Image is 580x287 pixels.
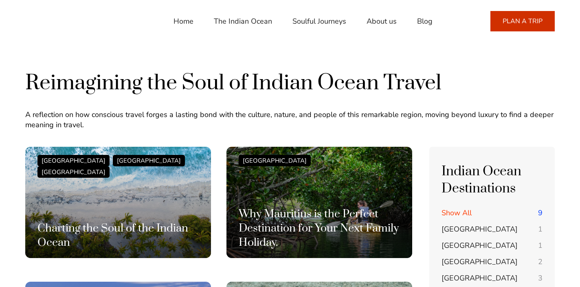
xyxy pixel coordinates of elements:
[442,273,518,283] span: [GEOGRAPHIC_DATA]
[37,155,110,166] div: [GEOGRAPHIC_DATA]
[442,224,543,234] a: [GEOGRAPHIC_DATA] 1
[239,207,400,250] h3: Why Mauritius is the Perfect Destination for Your Next Family Holiday.
[214,11,272,31] a: The Indian Ocean
[25,110,555,130] p: A reflection on how conscious travel forges a lasting bond with the culture, nature, and people o...
[113,155,185,166] div: [GEOGRAPHIC_DATA]
[442,208,543,218] a: Show All 9
[442,257,543,267] a: [GEOGRAPHIC_DATA] 2
[490,11,555,31] a: PLAN A TRIP
[292,11,346,31] a: Soulful Journeys
[417,11,433,31] a: Blog
[442,163,543,197] h4: Indian Ocean Destinations
[538,224,543,234] span: 1
[538,208,543,218] span: 9
[239,155,311,166] div: [GEOGRAPHIC_DATA]
[37,221,199,250] h3: Charting the Soul of the Indian Ocean
[37,166,110,178] div: [GEOGRAPHIC_DATA]
[442,208,472,218] span: Show All
[442,257,518,267] span: [GEOGRAPHIC_DATA]
[226,147,412,267] a: [GEOGRAPHIC_DATA] Why Mauritius is the Perfect Destination for Your Next Family Holiday.
[25,147,211,267] a: [GEOGRAPHIC_DATA][GEOGRAPHIC_DATA][GEOGRAPHIC_DATA] Charting the Soul of the Indian Ocean
[538,273,543,283] span: 3
[442,241,518,250] span: [GEOGRAPHIC_DATA]
[538,241,543,251] span: 1
[367,11,397,31] a: About us
[538,257,543,267] span: 2
[442,273,543,283] a: [GEOGRAPHIC_DATA] 3
[25,69,555,97] h1: Reimagining the Soul of Indian Ocean Travel
[174,11,193,31] a: Home
[442,224,518,234] span: [GEOGRAPHIC_DATA]
[442,241,543,251] a: [GEOGRAPHIC_DATA] 1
